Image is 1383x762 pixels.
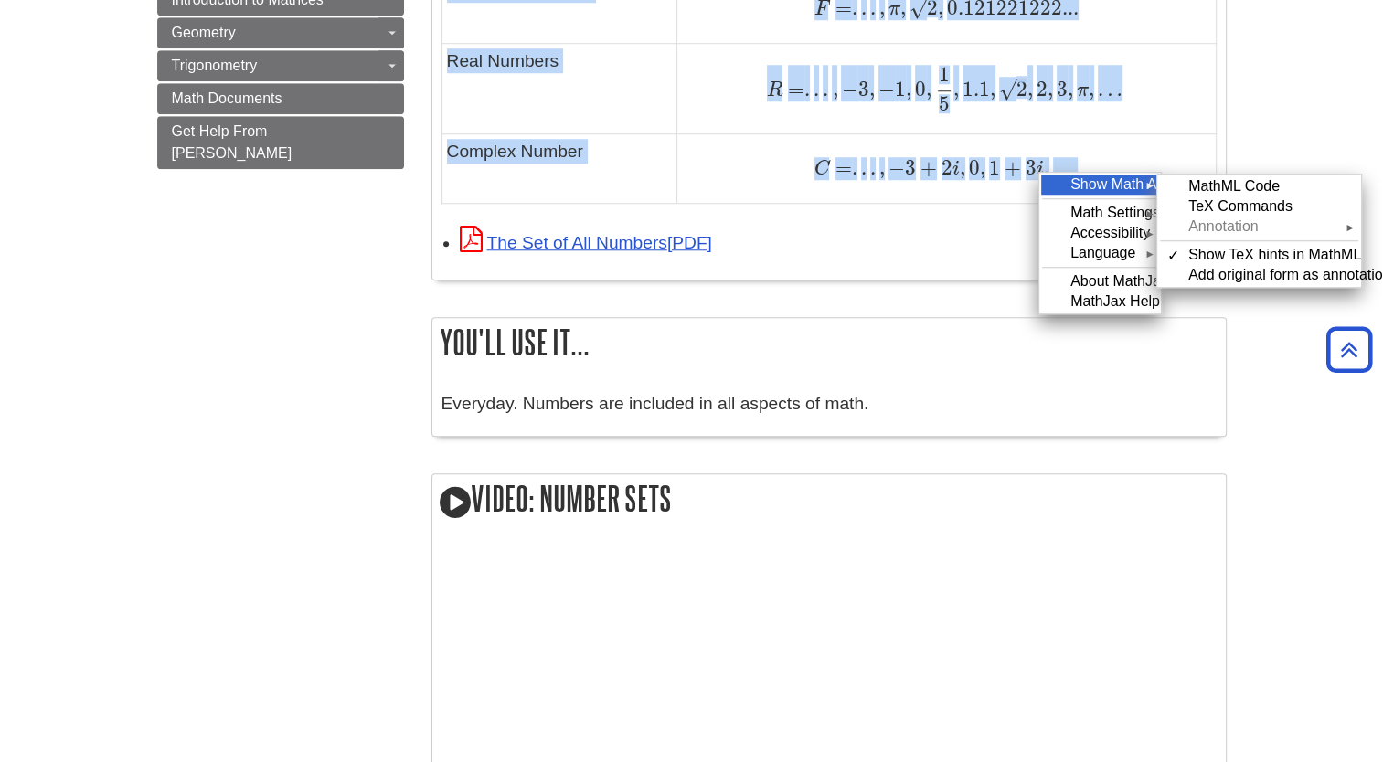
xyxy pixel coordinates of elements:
div: Annotation [1159,217,1359,237]
div: Show Math As [1041,175,1159,195]
span: ► [1144,225,1155,240]
div: MathML Code [1159,176,1359,196]
div: Math Settings [1041,203,1159,223]
div: TeX Commands [1159,196,1359,217]
span: ► [1144,176,1155,192]
div: Show TeX hints in MathML [1159,245,1359,265]
div: About MathJax [1041,271,1159,291]
span: ► [1144,205,1155,220]
span: ► [1144,245,1155,260]
div: Add original form as annotation [1159,265,1359,285]
span: ✓ [1167,247,1179,264]
div: MathJax Help [1041,291,1159,312]
span: ► [1345,218,1356,234]
div: Accessibility [1041,223,1159,243]
div: Language [1041,243,1159,263]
